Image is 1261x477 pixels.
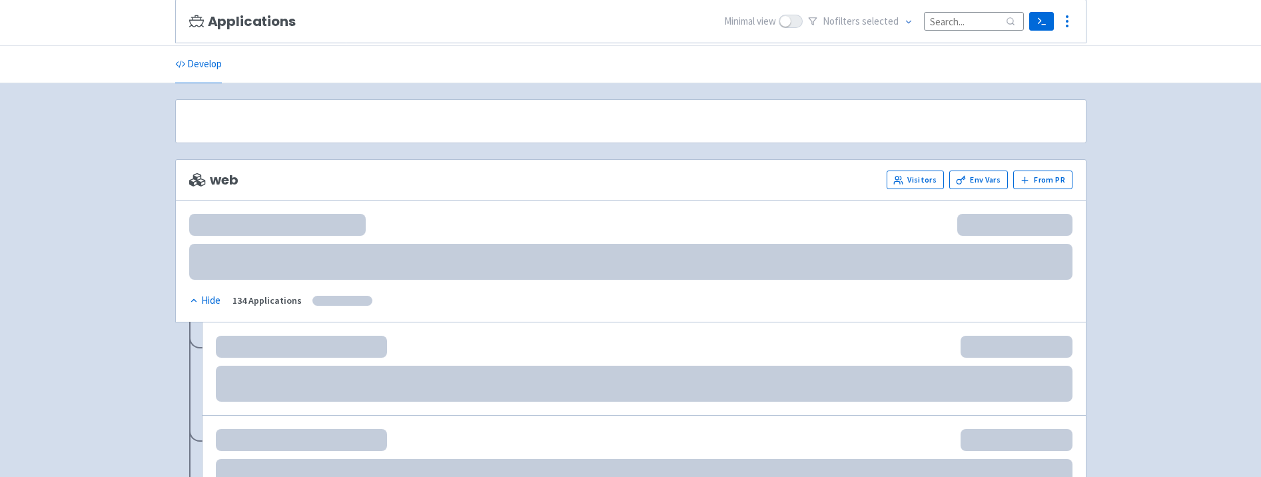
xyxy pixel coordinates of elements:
h3: Applications [189,14,296,29]
div: 134 Applications [232,293,302,308]
span: selected [862,15,899,27]
span: web [189,173,238,188]
a: Env Vars [949,171,1008,189]
a: Visitors [887,171,944,189]
a: Develop [175,46,222,83]
a: Terminal [1029,12,1054,31]
input: Search... [924,12,1024,30]
button: Hide [189,293,222,308]
span: No filter s [823,14,899,29]
span: Minimal view [724,14,776,29]
div: Hide [189,293,220,308]
button: From PR [1013,171,1072,189]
